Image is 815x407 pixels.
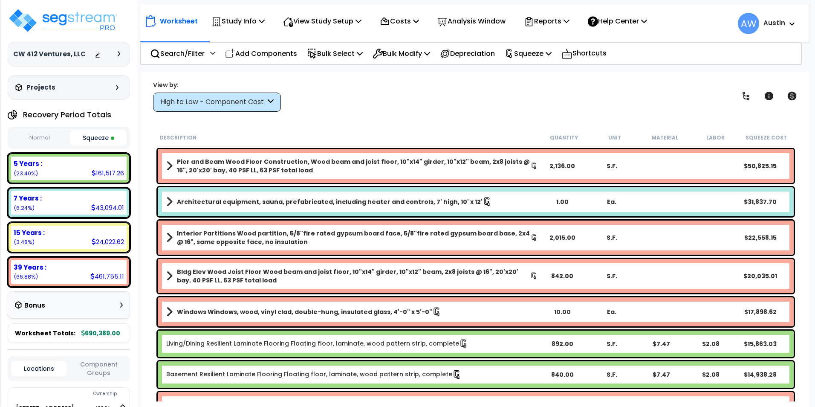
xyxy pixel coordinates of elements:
[160,134,197,141] small: Description
[735,198,785,206] div: $31,837.70
[166,196,538,208] a: Assembly Title
[735,162,785,170] div: $50,825.15
[24,302,45,309] h3: Bonus
[652,134,678,141] small: Material
[177,229,531,246] b: Interior Partitions Wood partition, 5/8"fire rated gypsum board face, 5/8"fire rated gypsum board...
[538,162,587,170] div: 2,136.00
[587,272,636,280] div: S.F.
[763,18,785,27] b: Austin
[557,43,611,64] div: Shortcuts
[380,15,419,27] p: Costs
[92,169,124,177] div: 161,517.26
[538,370,587,379] div: 840.00
[735,370,785,379] div: $14,938.28
[150,48,205,59] p: Search/Filter
[561,47,607,60] p: Shortcuts
[538,198,587,206] div: 1.00
[177,267,530,285] b: Bldg Elev Wood Joist Floor Wood beam and joist floor, 10"x14" girder, 10"x12" beam, 2x8 joists @ ...
[636,340,686,348] div: $7.47
[166,370,462,379] a: Individual Item
[706,134,725,141] small: Labor
[25,389,130,399] div: Ownership
[587,162,636,170] div: S.F.
[636,370,686,379] div: $7.47
[177,157,531,174] b: Pier and Beam Wood Floor Construction, Wood beam and joist floor, 10"x14" girder, 10"x12" beam, 2...
[177,308,432,316] b: Windows Windows, wood, vinyl clad, double-hung, insulated glass, 4'-0" x 5'-0"
[14,238,35,246] small: 3.47957745560836%
[550,134,578,141] small: Quantity
[225,48,297,59] p: Add Components
[538,340,587,348] div: 892.00
[14,263,46,272] b: 39 Years :
[283,15,361,27] p: View Study Setup
[90,272,124,281] div: 461,755.11
[166,339,468,349] a: Individual Item
[211,15,265,27] p: Study Info
[14,228,45,237] b: 15 Years :
[14,194,42,203] b: 7 Years :
[166,306,538,318] a: Assembly Title
[735,340,785,348] div: $15,863.03
[735,272,785,280] div: $20,035.01
[307,48,363,59] p: Bulk Select
[735,308,785,316] div: $17,898.62
[166,229,538,246] a: Assembly Title
[177,198,483,206] b: Architectural equipment, sauna, prefabricated, including heater and controls, 7' high, 10' x 12'
[738,13,759,34] span: AW
[23,110,111,119] h4: Recovery Period Totals
[437,15,506,27] p: Analysis Window
[587,340,636,348] div: S.F.
[14,273,38,280] small: 66.8833237493645%
[92,237,124,246] div: 24,022.62
[538,272,587,280] div: 842.00
[746,134,787,141] small: Squeeze Cost
[587,370,636,379] div: S.F.
[435,44,500,64] div: Depreciation
[220,44,302,64] div: Add Components
[91,203,124,212] div: 43,094.01
[14,204,35,212] small: 6.241989660901318%
[160,97,266,107] div: High to Low - Component Cost
[686,370,735,379] div: $2.08
[11,131,68,145] button: Normal
[11,361,67,376] button: Locations
[26,83,55,92] h3: Projects
[440,48,495,59] p: Depreciation
[8,8,118,33] img: logo_pro_r.png
[587,233,636,242] div: S.F.
[153,81,281,89] div: View by:
[538,308,587,316] div: 10.00
[160,15,198,27] p: Worksheet
[166,267,538,285] a: Assembly Title
[70,130,127,145] button: Squeeze
[588,15,647,27] p: Help Center
[14,170,38,177] small: 23.395109134125832%
[373,48,430,59] p: Bulk Modify
[538,233,587,242] div: 2,015.00
[524,15,569,27] p: Reports
[71,360,127,378] button: Component Groups
[735,233,785,242] div: $22,558.15
[686,340,735,348] div: $2.08
[166,157,538,174] a: Assembly Title
[505,48,552,59] p: Squeeze
[608,134,621,141] small: Unit
[587,198,636,206] div: Ea.
[587,308,636,316] div: Ea.
[13,50,86,58] h3: CW 412 Ventures, LLC
[14,159,42,168] b: 5 Years :
[15,329,75,337] span: Worksheet Totals:
[81,329,120,337] b: 690,389.00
